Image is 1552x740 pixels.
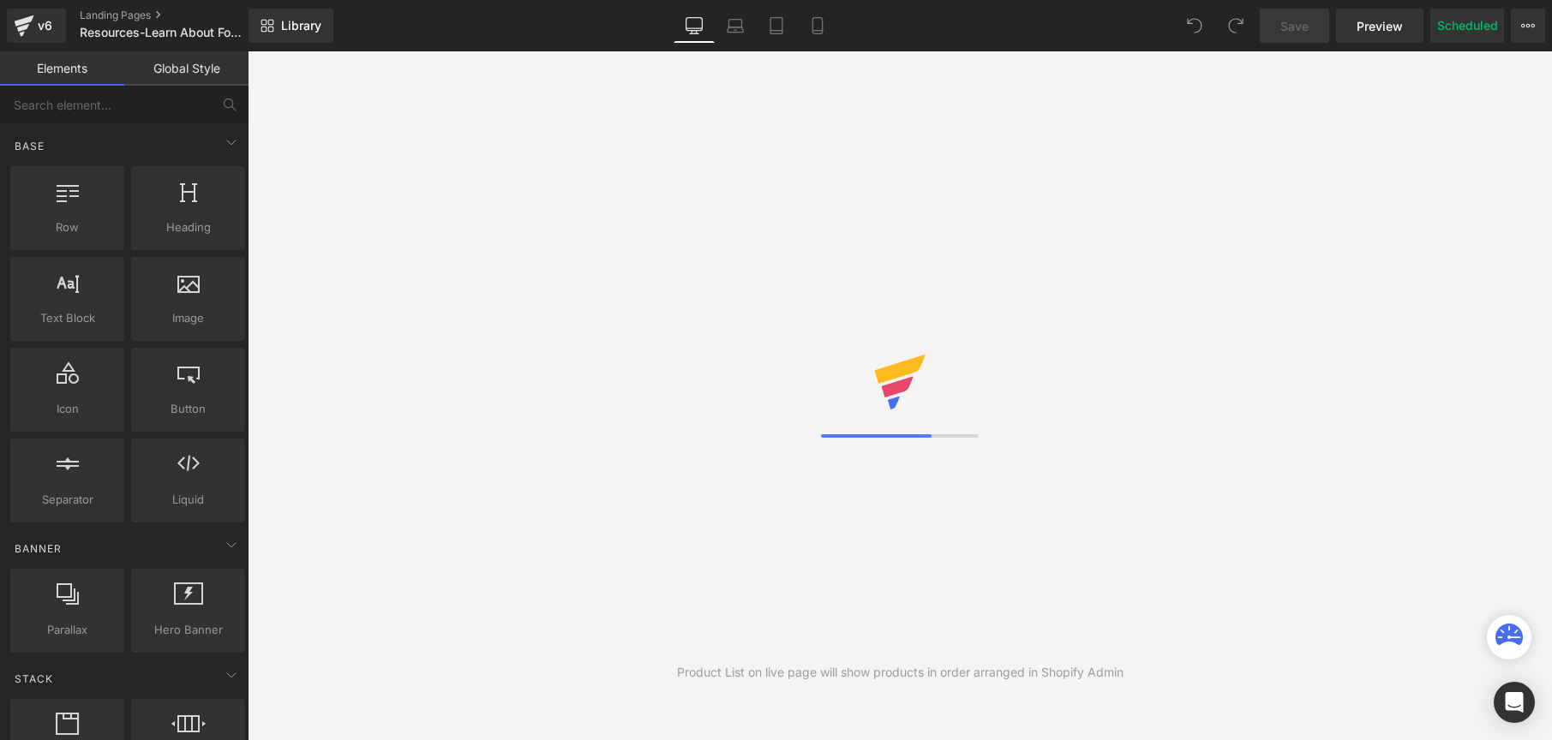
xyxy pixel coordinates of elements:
a: Preview [1336,9,1423,43]
span: Heading [136,218,240,236]
a: v6 [7,9,66,43]
span: Separator [15,491,119,509]
span: Stack [13,671,55,687]
span: Icon [15,400,119,418]
button: More [1511,9,1545,43]
button: Redo [1219,9,1253,43]
div: Product List on live page will show products in order arranged in Shopify Admin [677,663,1124,682]
a: Landing Pages [80,9,277,22]
span: Resources-Learn About Foods [80,26,244,39]
span: Library [281,18,321,33]
a: Laptop [715,9,756,43]
span: Parallax [15,621,119,639]
span: Image [136,309,240,327]
button: Scheduled [1430,9,1504,43]
div: v6 [34,15,56,37]
a: Global Style [124,51,249,86]
a: Mobile [797,9,838,43]
a: Tablet [756,9,797,43]
button: Undo [1177,9,1212,43]
span: Row [15,218,119,236]
span: Text Block [15,309,119,327]
a: Desktop [674,9,715,43]
span: Button [136,400,240,418]
div: Open Intercom Messenger [1494,682,1535,723]
span: Liquid [136,491,240,509]
a: New Library [249,9,333,43]
span: Save [1280,17,1309,35]
span: Base [13,138,46,154]
span: Hero Banner [136,621,240,639]
span: Banner [13,540,63,557]
span: Preview [1357,17,1403,35]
